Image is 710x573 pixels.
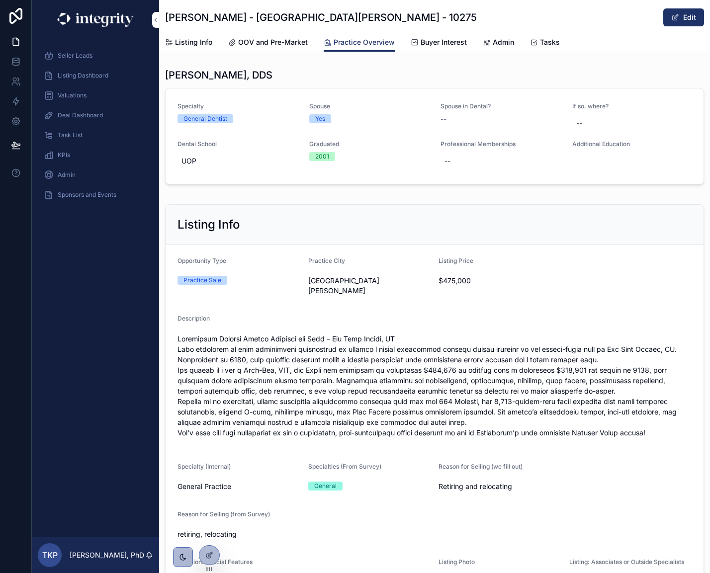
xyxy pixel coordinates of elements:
[663,8,704,26] button: Edit
[165,68,272,82] h1: [PERSON_NAME], DDS
[38,67,153,84] a: Listing Dashboard
[165,33,212,53] a: Listing Info
[58,131,83,139] span: Task List
[183,276,221,285] div: Practice Sale
[569,558,684,566] span: Listing: Associates or Outside Specialists
[58,171,76,179] span: Admin
[57,12,134,28] img: App logo
[309,102,429,110] span: Spouse
[177,217,240,233] h2: Listing Info
[177,257,226,264] span: Opportunity Type
[58,72,108,80] span: Listing Dashboard
[177,333,692,438] p: Loremipsum Dolorsi Ametco Adipisci eli Sedd – Eiu Temp Incidi, UT Labo etdolorem al enim adminimv...
[238,37,308,47] span: OOV and Pre-Market
[228,33,308,53] a: OOV and Pre-Market
[38,146,153,164] a: KPIs
[441,102,560,110] span: Spouse in Dental?
[183,114,227,123] div: General Dentist
[38,186,153,204] a: Sponsors and Events
[576,118,582,128] div: --
[439,463,523,470] span: Reason for Selling (we fill out)
[181,156,293,166] span: UOP
[177,482,300,491] span: General Practice
[32,40,159,217] div: scrollable content
[439,257,473,264] span: Listing Price
[42,549,58,561] span: TKP
[38,106,153,124] a: Deal Dashboard
[175,37,212,47] span: Listing Info
[439,276,561,286] span: $475,000
[441,140,560,148] span: Professional Memberships
[38,166,153,184] a: Admin
[308,463,381,470] span: Specialties (From Survey)
[58,191,116,199] span: Sponsors and Events
[58,91,87,99] span: Valuations
[315,114,325,123] div: Yes
[58,52,92,60] span: Seller Leads
[308,257,345,264] span: Practice City
[444,156,450,166] div: --
[177,463,231,470] span: Specialty (Internal)
[493,37,514,47] span: Admin
[572,102,692,110] span: If so, where?
[441,114,446,124] span: --
[314,482,337,491] div: General
[38,47,153,65] a: Seller Leads
[177,529,692,539] span: retiring, relocating
[58,151,70,159] span: KPIs
[58,111,103,119] span: Deal Dashboard
[177,140,297,148] span: Dental School
[177,315,210,322] span: Description
[315,152,329,161] div: 2001
[572,140,692,148] span: Additional Education
[70,550,144,560] p: [PERSON_NAME], PhD
[530,33,560,53] a: Tasks
[308,276,431,296] span: [GEOGRAPHIC_DATA][PERSON_NAME]
[165,10,477,24] h1: [PERSON_NAME] - [GEOGRAPHIC_DATA][PERSON_NAME] - 10275
[411,33,467,53] a: Buyer Interest
[177,102,297,110] span: Specialty
[439,482,561,491] span: Retiring and relocating
[177,510,270,518] span: Reason for Selling (from Survey)
[421,37,467,47] span: Buyer Interest
[309,140,429,148] span: Graduated
[38,86,153,104] a: Valuations
[38,126,153,144] a: Task List
[540,37,560,47] span: Tasks
[324,33,395,52] a: Practice Overview
[483,33,514,53] a: Admin
[439,558,475,566] span: Listing Photo
[334,37,395,47] span: Practice Overview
